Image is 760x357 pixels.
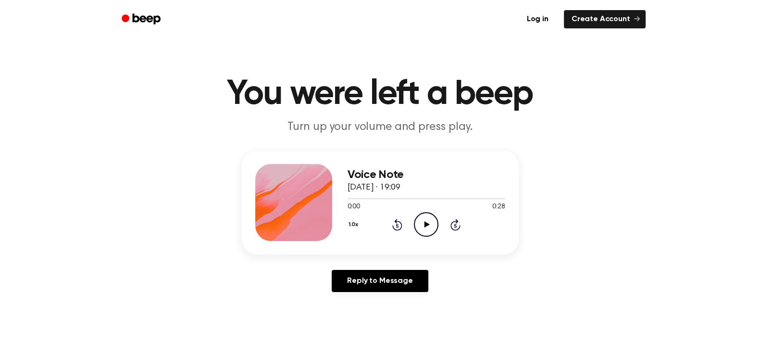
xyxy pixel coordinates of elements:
a: Reply to Message [332,270,428,292]
a: Log in [517,8,558,30]
p: Turn up your volume and press play. [196,119,565,135]
h1: You were left a beep [134,77,626,112]
a: Beep [115,10,169,29]
a: Create Account [564,10,646,28]
h3: Voice Note [348,168,505,181]
button: 1.0x [348,217,362,233]
span: [DATE] · 19:09 [348,183,400,192]
span: 0:00 [348,202,360,212]
span: 0:28 [492,202,505,212]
